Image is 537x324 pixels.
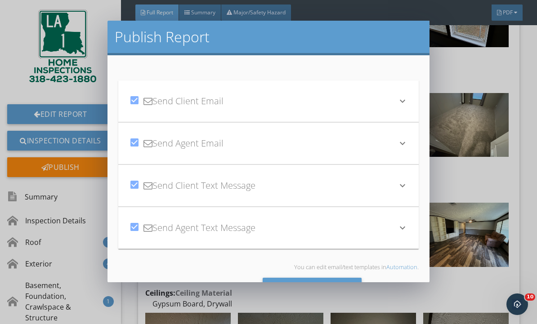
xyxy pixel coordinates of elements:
[118,263,419,271] p: You can edit email/text templates in .
[115,28,422,46] h2: Publish Report
[397,96,408,107] i: keyboard_arrow_down
[129,213,397,243] div: Send Agent Text Message
[129,170,397,201] div: Send Client Text Message
[397,180,408,191] i: keyboard_arrow_down
[175,278,261,302] div: Cancel
[386,263,417,271] a: Automation
[129,86,397,116] div: Send Client Email
[397,138,408,149] i: keyboard_arrow_down
[263,278,362,302] div: Send All
[506,293,528,315] iframe: Intercom live chat
[525,293,535,301] span: 10
[129,128,397,159] div: Send Agent Email
[397,222,408,233] i: keyboard_arrow_down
